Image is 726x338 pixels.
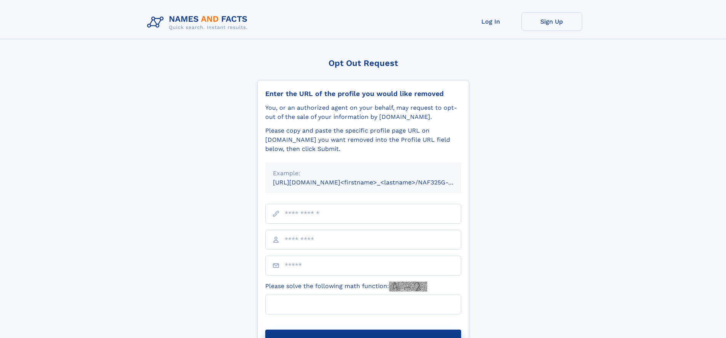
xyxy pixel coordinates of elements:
[265,90,461,98] div: Enter the URL of the profile you would like removed
[521,12,582,31] a: Sign Up
[257,58,469,68] div: Opt Out Request
[265,103,461,122] div: You, or an authorized agent on your behalf, may request to opt-out of the sale of your informatio...
[265,282,427,292] label: Please solve the following math function:
[460,12,521,31] a: Log In
[144,12,254,33] img: Logo Names and Facts
[273,179,476,186] small: [URL][DOMAIN_NAME]<firstname>_<lastname>/NAF325G-xxxxxxxx
[273,169,454,178] div: Example:
[265,126,461,154] div: Please copy and paste the specific profile page URL on [DOMAIN_NAME] you want removed into the Pr...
